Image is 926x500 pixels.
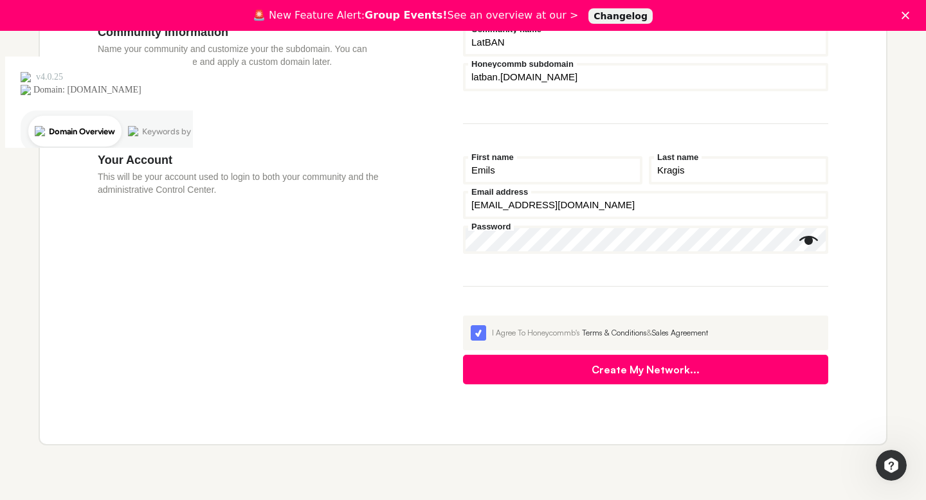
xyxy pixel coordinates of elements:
input: Community name [463,28,828,57]
a: Sales Agreement [652,328,708,337]
input: First name [463,156,642,184]
label: First name [468,153,517,161]
img: tab_keywords_by_traffic_grey.svg [128,75,138,85]
label: Password [468,222,514,231]
h3: Community Information [98,25,386,39]
div: I Agree To Honeycommb's & [492,327,821,339]
h3: Your Account [98,153,386,167]
button: Create My Network... [463,355,828,384]
input: Email address [463,191,828,219]
input: Last name [649,156,828,184]
img: website_grey.svg [21,33,31,44]
div: Close [902,12,914,19]
b: Group Events! [365,9,448,21]
img: tab_domain_overview_orange.svg [35,75,45,85]
label: Honeycommb subdomain [468,60,577,68]
div: Keywords by Traffic [142,76,217,84]
div: Domain Overview [49,76,115,84]
button: Show password [799,231,819,250]
label: Email address [468,188,531,196]
div: Domain: [DOMAIN_NAME] [33,33,141,44]
p: This will be your account used to login to both your community and the administrative Control Cen... [98,170,386,196]
a: Terms & Conditions [582,328,647,337]
img: logo_orange.svg [21,21,31,31]
input: your-subdomain.honeycommb.com [463,63,828,91]
a: Changelog [588,8,653,24]
label: Last name [654,153,702,161]
p: Name your community and customize your the subdomain. You can always change the name and apply a ... [98,42,386,68]
iframe: Intercom live chat [876,450,907,481]
div: 🚨 New Feature Alert: See an overview at our > [253,9,578,22]
div: v 4.0.25 [36,21,63,31]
